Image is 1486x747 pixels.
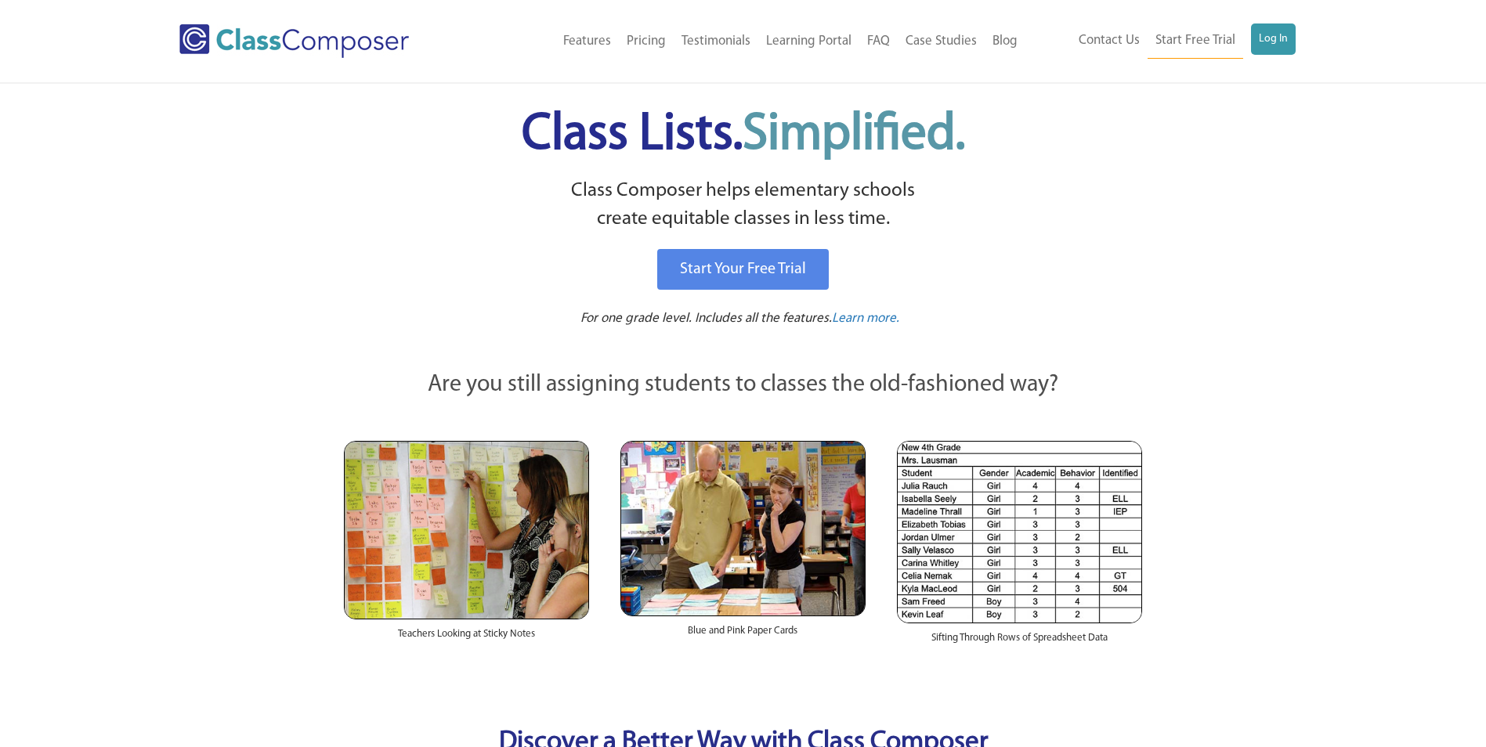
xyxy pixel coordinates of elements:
span: Learn more. [832,312,899,325]
a: Learning Portal [758,24,859,59]
p: Class Composer helps elementary schools create equitable classes in less time. [342,177,1145,234]
a: Case Studies [898,24,985,59]
span: Start Your Free Trial [680,262,806,277]
a: Start Free Trial [1148,23,1243,59]
div: Teachers Looking at Sticky Notes [344,619,589,657]
span: Simplified. [743,110,965,161]
a: Learn more. [832,309,899,329]
img: Blue and Pink Paper Cards [620,441,866,615]
nav: Header Menu [1025,23,1296,59]
a: Blog [985,24,1025,59]
a: Pricing [619,24,674,59]
img: Class Composer [179,24,409,58]
nav: Header Menu [473,24,1025,59]
a: Contact Us [1071,23,1148,58]
a: Log In [1251,23,1296,55]
a: FAQ [859,24,898,59]
a: Testimonials [674,24,758,59]
span: For one grade level. Includes all the features. [580,312,832,325]
p: Are you still assigning students to classes the old-fashioned way? [344,368,1143,402]
img: Teachers Looking at Sticky Notes [344,441,589,619]
img: Spreadsheets [897,441,1142,623]
a: Features [555,24,619,59]
div: Blue and Pink Paper Cards [620,616,866,654]
div: Sifting Through Rows of Spreadsheet Data [897,623,1142,661]
span: Class Lists. [522,110,965,161]
a: Start Your Free Trial [657,249,829,290]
